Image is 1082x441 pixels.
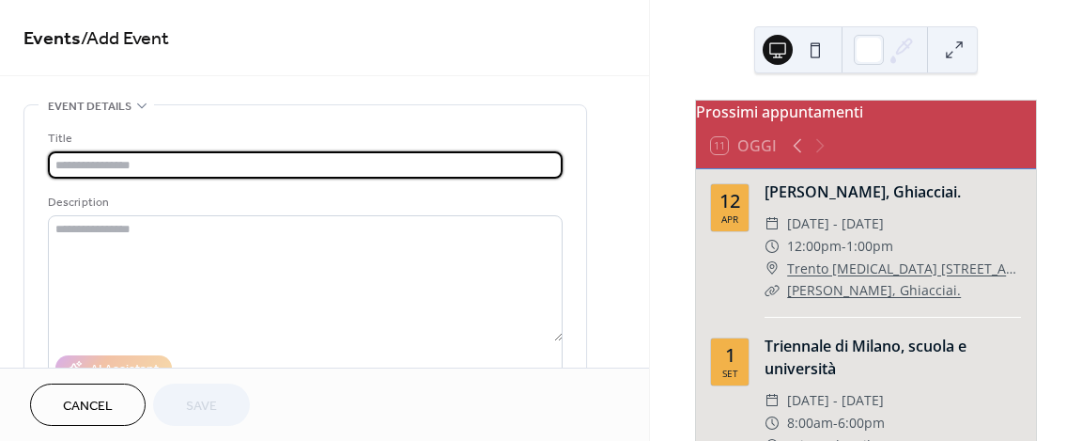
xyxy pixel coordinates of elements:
span: Cancel [63,397,113,417]
div: 1 [725,346,735,365]
span: - [842,235,846,258]
a: Trento [MEDICAL_DATA] [STREET_ADDRESS] [787,258,1021,280]
a: [PERSON_NAME], Ghiacciai. [765,181,961,202]
span: [DATE] - [DATE] [787,213,884,235]
div: ​ [765,258,780,280]
div: 12 [719,192,740,211]
a: Triennale di Milano, scuola e università [765,336,966,379]
span: 8:00am [787,412,833,434]
button: Cancel [30,384,146,426]
div: Title [48,129,559,149]
a: Events [23,21,81,57]
div: ​ [765,389,780,412]
div: Description [48,193,559,213]
div: ​ [765,213,780,235]
span: - [833,412,838,434]
span: 1:00pm [846,235,893,258]
span: Event details [48,97,131,117]
div: ​ [765,412,780,434]
span: / Add Event [81,21,169,57]
a: [PERSON_NAME], Ghiacciai. [787,281,961,299]
div: set [722,369,738,378]
div: ​ [765,279,780,302]
span: 6:00pm [838,412,885,434]
div: ​ [765,235,780,258]
span: 12:00pm [787,235,842,258]
div: Prossimi appuntamenti [696,101,1036,123]
span: [DATE] - [DATE] [787,389,884,412]
div: apr [721,214,738,224]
